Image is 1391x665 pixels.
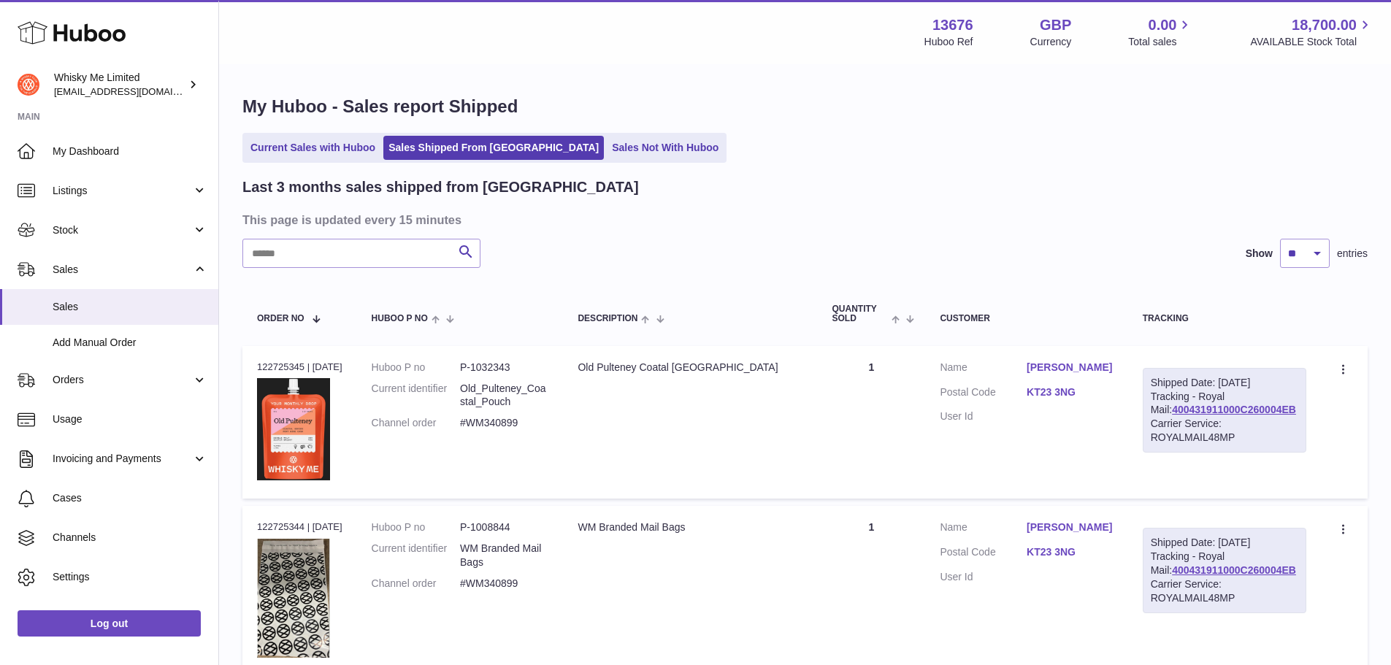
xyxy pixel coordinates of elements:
a: KT23 3NG [1027,545,1114,559]
div: Shipped Date: [DATE] [1151,536,1298,550]
dd: #WM340899 [460,577,548,591]
div: Carrier Service: ROYALMAIL48MP [1151,417,1298,445]
a: [PERSON_NAME] [1027,520,1114,534]
img: internalAdmin-13676@internal.huboo.com [18,74,39,96]
dt: Huboo P no [372,361,460,374]
span: Settings [53,570,207,584]
dt: User Id [940,410,1027,423]
span: Orders [53,373,192,387]
span: My Dashboard [53,145,207,158]
span: Add Manual Order [53,336,207,350]
dd: Old_Pulteney_Coastal_Pouch [460,382,548,410]
span: AVAILABLE Stock Total [1250,35,1373,49]
a: Log out [18,610,201,637]
dt: Huboo P no [372,520,460,534]
dt: Postal Code [940,545,1027,563]
dd: #WM340899 [460,416,548,430]
a: Current Sales with Huboo [245,136,380,160]
span: Total sales [1128,35,1193,49]
dt: Name [940,361,1027,378]
span: Cases [53,491,207,505]
div: 122725344 | [DATE] [257,520,342,534]
dd: P-1008844 [460,520,548,534]
div: 122725345 | [DATE] [257,361,342,374]
dt: Current identifier [372,542,460,569]
span: Stock [53,223,192,237]
a: 400431911000C260004EB [1172,404,1296,415]
dt: Name [940,520,1027,538]
dd: WM Branded Mail Bags [460,542,548,569]
img: 1725358317.png [257,539,330,658]
a: 0.00 Total sales [1128,15,1193,49]
span: entries [1337,247,1368,261]
div: Huboo Ref [924,35,973,49]
strong: 13676 [932,15,973,35]
span: Sales [53,300,207,314]
span: Usage [53,412,207,426]
div: Tracking - Royal Mail: [1143,528,1306,612]
span: Sales [53,263,192,277]
strong: GBP [1040,15,1071,35]
a: KT23 3NG [1027,385,1114,399]
span: Channels [53,531,207,545]
span: [EMAIL_ADDRESS][DOMAIN_NAME] [54,85,215,97]
a: Sales Not With Huboo [607,136,724,160]
dd: P-1032343 [460,361,548,374]
dt: Postal Code [940,385,1027,403]
span: Quantity Sold [832,304,889,323]
div: Whisky Me Limited [54,71,185,99]
div: Carrier Service: ROYALMAIL48MP [1151,577,1298,605]
a: [PERSON_NAME] [1027,361,1114,374]
label: Show [1246,247,1273,261]
a: Sales Shipped From [GEOGRAPHIC_DATA] [383,136,604,160]
dt: Current identifier [372,382,460,410]
span: Order No [257,314,304,323]
span: 0.00 [1149,15,1177,35]
div: Tracking - Royal Mail: [1143,368,1306,453]
span: Invoicing and Payments [53,452,192,466]
img: 1739541345.jpg [257,378,330,480]
a: 400431911000C260004EB [1172,564,1296,576]
dt: Channel order [372,416,460,430]
div: Old Pulteney Coatal [GEOGRAPHIC_DATA] [578,361,802,374]
h2: Last 3 months sales shipped from [GEOGRAPHIC_DATA] [242,177,639,197]
a: 18,700.00 AVAILABLE Stock Total [1250,15,1373,49]
div: Currency [1030,35,1072,49]
h3: This page is updated every 15 minutes [242,212,1364,228]
dt: User Id [940,570,1027,584]
div: Customer [940,314,1113,323]
span: Huboo P no [372,314,428,323]
span: Description [578,314,637,323]
div: Shipped Date: [DATE] [1151,376,1298,390]
span: Listings [53,184,192,198]
div: WM Branded Mail Bags [578,520,802,534]
span: 18,700.00 [1292,15,1357,35]
dt: Channel order [372,577,460,591]
h1: My Huboo - Sales report Shipped [242,95,1368,118]
td: 1 [818,346,926,499]
div: Tracking [1143,314,1306,323]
